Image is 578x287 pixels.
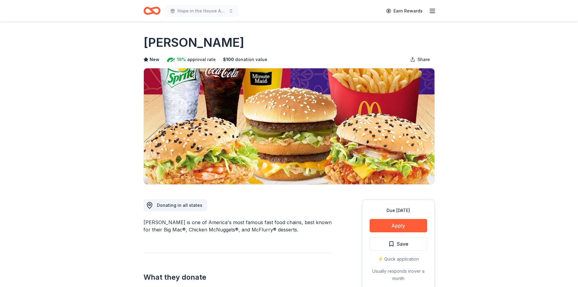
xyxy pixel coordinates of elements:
a: Home [144,4,161,18]
span: Hope in the House Auction [177,7,226,15]
div: [PERSON_NAME] is one of America's most famous fast food chains, best known for their Big Mac®, Ch... [144,219,333,233]
img: Image for McDonald's [144,68,434,184]
span: Donating in all states [157,203,202,208]
button: Hope in the House Auction [165,5,238,17]
span: donation value [235,56,267,63]
a: Earn Rewards [383,5,426,16]
div: ⚡️ Quick application [370,255,427,263]
button: Save [370,237,427,251]
button: Share [405,53,435,66]
span: $ 100 [223,56,234,63]
div: Due [DATE] [370,207,427,214]
div: Usually responds in over a month [370,268,427,282]
span: New [150,56,159,63]
span: approval rate [187,56,216,63]
h2: What they donate [144,272,333,282]
span: 19% [177,56,186,63]
span: Share [417,56,430,63]
button: Apply [370,219,427,232]
span: Save [397,240,408,248]
h1: [PERSON_NAME] [144,34,244,51]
